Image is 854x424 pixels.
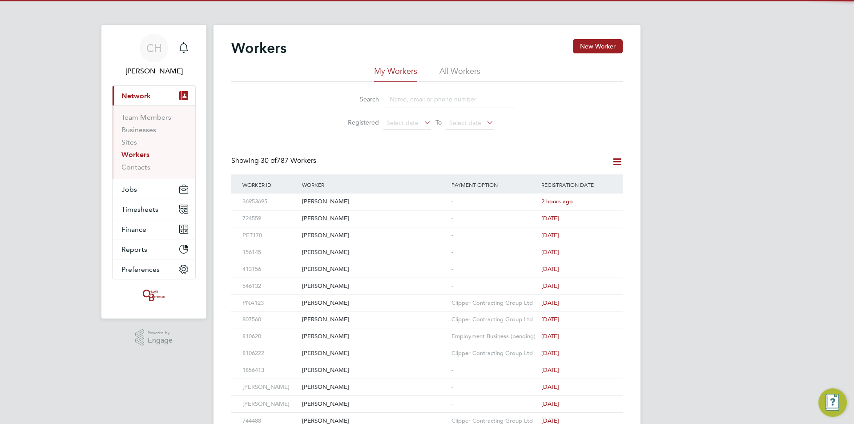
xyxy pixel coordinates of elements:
[135,329,173,346] a: Powered byEngage
[240,278,614,285] a: 546132[PERSON_NAME]-[DATE]
[339,95,379,103] label: Search
[300,261,449,278] div: [PERSON_NAME]
[240,244,614,251] a: 156145[PERSON_NAME]-[DATE]
[240,193,614,201] a: 36953695[PERSON_NAME]-2 hours ago
[121,185,137,194] span: Jobs
[240,379,614,386] a: [PERSON_NAME][PERSON_NAME]-[DATE]
[385,91,515,108] input: Name, email or phone number
[240,345,614,352] a: 8106222[PERSON_NAME]Clipper Contracting Group Ltd[DATE]
[240,379,300,396] div: [PERSON_NAME]
[449,295,539,311] div: Clipper Contracting Group Ltd
[439,66,480,82] li: All Workers
[113,259,195,279] button: Preferences
[541,349,559,357] span: [DATE]
[240,328,300,345] div: 810620
[300,311,449,328] div: [PERSON_NAME]
[240,362,614,369] a: 1856413[PERSON_NAME]-[DATE]
[449,244,539,261] div: -
[541,332,559,340] span: [DATE]
[113,199,195,219] button: Timesheets
[121,163,150,171] a: Contacts
[113,105,195,179] div: Network
[541,198,573,205] span: 2 hours ago
[121,113,171,121] a: Team Members
[539,174,614,195] div: Registration Date
[240,210,614,218] a: 724559[PERSON_NAME]-[DATE]
[148,337,173,344] span: Engage
[112,288,196,303] a: Go to home page
[300,362,449,379] div: [PERSON_NAME]
[300,328,449,345] div: [PERSON_NAME]
[387,119,419,127] span: Select date
[300,396,449,412] div: [PERSON_NAME]
[449,194,539,210] div: -
[261,156,316,165] span: 787 Workers
[541,231,559,239] span: [DATE]
[121,245,147,254] span: Reports
[449,311,539,328] div: Clipper Contracting Group Ltd
[300,278,449,295] div: [PERSON_NAME]
[240,210,300,227] div: 724559
[449,261,539,278] div: -
[573,39,623,53] button: New Worker
[240,278,300,295] div: 546132
[121,205,158,214] span: Timesheets
[541,214,559,222] span: [DATE]
[121,225,146,234] span: Finance
[240,261,614,268] a: 413156[PERSON_NAME]-[DATE]
[374,66,417,82] li: My Workers
[240,396,300,412] div: [PERSON_NAME]
[300,174,449,195] div: Worker
[449,328,539,345] div: Employment Business (pending)
[541,282,559,290] span: [DATE]
[240,295,614,302] a: PNA123[PERSON_NAME]Clipper Contracting Group Ltd[DATE]
[121,138,137,146] a: Sites
[112,66,196,77] span: Ciaran Hoey
[300,210,449,227] div: [PERSON_NAME]
[240,194,300,210] div: 36953695
[339,118,379,126] label: Registered
[541,366,559,374] span: [DATE]
[146,42,162,54] span: CH
[449,278,539,295] div: -
[449,362,539,379] div: -
[113,86,195,105] button: Network
[231,156,318,166] div: Showing
[121,265,160,274] span: Preferences
[541,383,559,391] span: [DATE]
[101,25,206,319] nav: Main navigation
[240,311,614,319] a: 807560[PERSON_NAME]Clipper Contracting Group Ltd[DATE]
[541,248,559,256] span: [DATE]
[148,329,173,337] span: Powered by
[240,227,300,244] div: PET170
[818,388,847,417] button: Engage Resource Center
[300,345,449,362] div: [PERSON_NAME]
[261,156,277,165] span: 30 of
[121,150,149,159] a: Workers
[121,125,156,134] a: Businesses
[541,299,559,307] span: [DATE]
[449,396,539,412] div: -
[112,34,196,77] a: CH[PERSON_NAME]
[113,219,195,239] button: Finance
[449,119,481,127] span: Select date
[300,244,449,261] div: [PERSON_NAME]
[300,194,449,210] div: [PERSON_NAME]
[541,265,559,273] span: [DATE]
[449,174,539,195] div: Payment Option
[300,379,449,396] div: [PERSON_NAME]
[433,117,444,128] span: To
[141,288,167,303] img: oneillandbrennan-logo-retina.png
[449,379,539,396] div: -
[121,92,151,100] span: Network
[300,227,449,244] div: [PERSON_NAME]
[300,295,449,311] div: [PERSON_NAME]
[240,227,614,234] a: PET170[PERSON_NAME]-[DATE]
[449,345,539,362] div: Clipper Contracting Group Ltd
[240,328,614,335] a: 810620[PERSON_NAME]Employment Business (pending)[DATE]
[113,239,195,259] button: Reports
[240,261,300,278] div: 413156
[113,179,195,199] button: Jobs
[240,295,300,311] div: PNA123
[240,396,614,403] a: [PERSON_NAME][PERSON_NAME]-[DATE]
